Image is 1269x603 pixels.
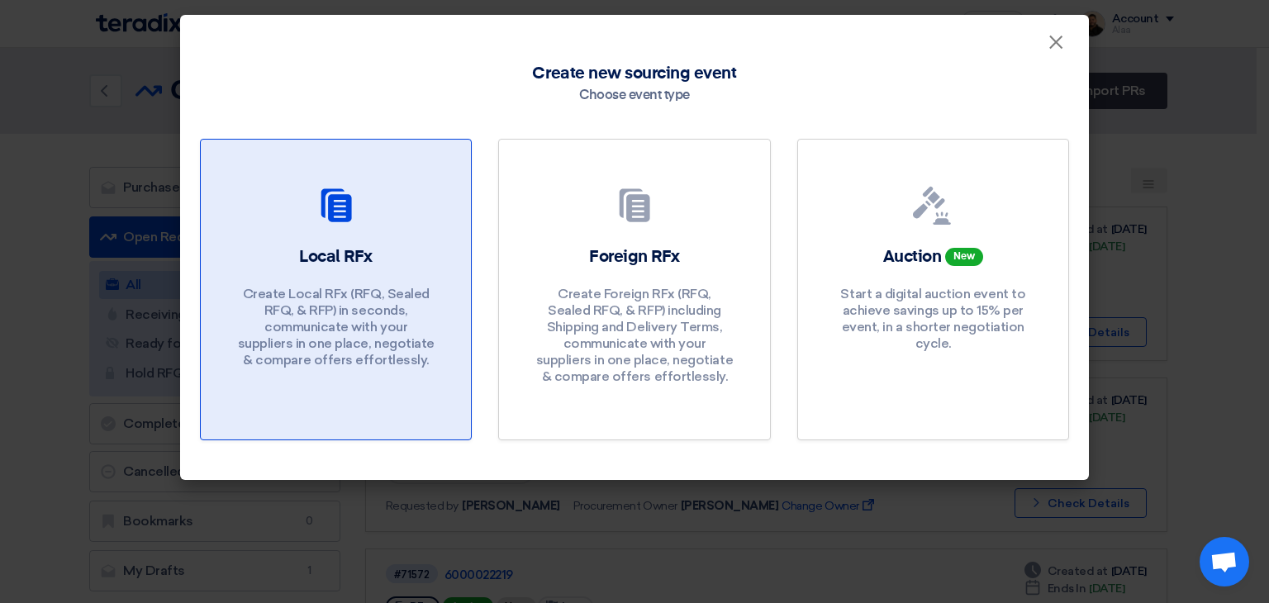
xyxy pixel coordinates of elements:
[1048,30,1064,63] span: ×
[579,86,690,106] div: Choose event type
[237,286,435,368] p: Create Local RFx (RFQ, Sealed RFQ, & RFP) in seconds, communicate with your suppliers in one plac...
[200,139,472,440] a: Local RFx Create Local RFx (RFQ, Sealed RFQ, & RFP) in seconds, communicate with your suppliers i...
[1034,26,1077,59] button: Close
[1200,537,1249,586] div: Open chat
[883,249,942,265] span: Auction
[945,248,983,266] span: New
[299,245,373,268] h2: Local RFx
[535,286,734,385] p: Create Foreign RFx (RFQ, Sealed RFQ, & RFP) including Shipping and Delivery Terms, communicate wi...
[834,286,1032,352] p: Start a digital auction event to achieve savings up to 15% per event, in a shorter negotiation cy...
[797,139,1069,440] a: Auction New Start a digital auction event to achieve savings up to 15% per event, in a shorter ne...
[589,245,680,268] h2: Foreign RFx
[498,139,770,440] a: Foreign RFx Create Foreign RFx (RFQ, Sealed RFQ, & RFP) including Shipping and Delivery Terms, co...
[532,61,736,86] span: Create new sourcing event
